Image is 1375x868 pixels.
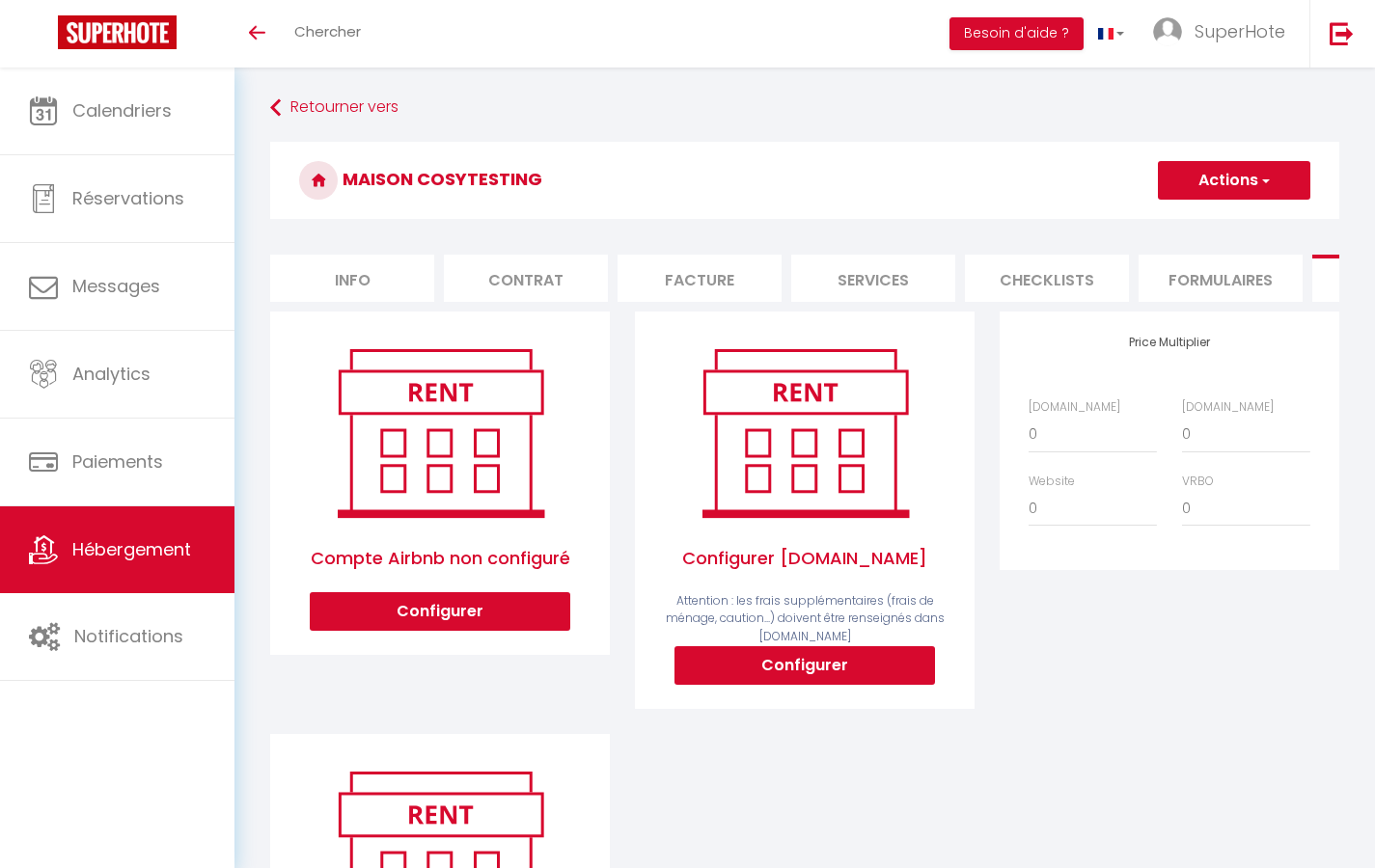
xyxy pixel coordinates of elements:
button: Besoin d'aide ? [949,17,1084,50]
span: Calendriers [72,98,172,122]
img: rent.png [682,340,928,526]
li: Formulaires [1139,255,1303,302]
li: Contrat [444,255,608,302]
span: Compte Airbnb non configuré [299,526,581,591]
span: Configurer [DOMAIN_NAME] [664,526,946,591]
img: Super Booking [58,15,177,49]
button: Actions [1158,161,1310,200]
label: Website [1029,473,1075,491]
span: SuperHote [1195,19,1285,43]
li: Info [270,255,434,302]
li: Facture [618,255,782,302]
li: Checklists [965,255,1129,302]
button: Ouvrir le widget de chat LiveChat [15,8,73,66]
span: Notifications [74,624,183,648]
button: Configurer [674,646,935,685]
label: [DOMAIN_NAME] [1182,398,1274,417]
img: ... [1153,17,1182,46]
img: rent.png [317,340,564,526]
iframe: Chat [1293,781,1361,854]
span: Analytics [72,362,151,386]
img: logout [1330,21,1354,45]
span: Attention : les frais supplémentaires (frais de ménage, caution...) doivent être renseignés dans ... [666,592,945,645]
h4: Price Multiplier [1029,336,1310,349]
span: Messages [72,274,160,298]
li: Services [791,255,955,302]
button: Configurer [310,592,570,631]
a: Retourner vers [270,91,1339,125]
label: [DOMAIN_NAME] [1029,398,1120,417]
span: Réservations [72,186,184,210]
span: Chercher [294,21,361,41]
span: Hébergement [72,537,191,561]
label: VRBO [1182,473,1214,491]
span: Paiements [72,449,163,474]
h3: Maison CosyTesting [270,142,1339,219]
